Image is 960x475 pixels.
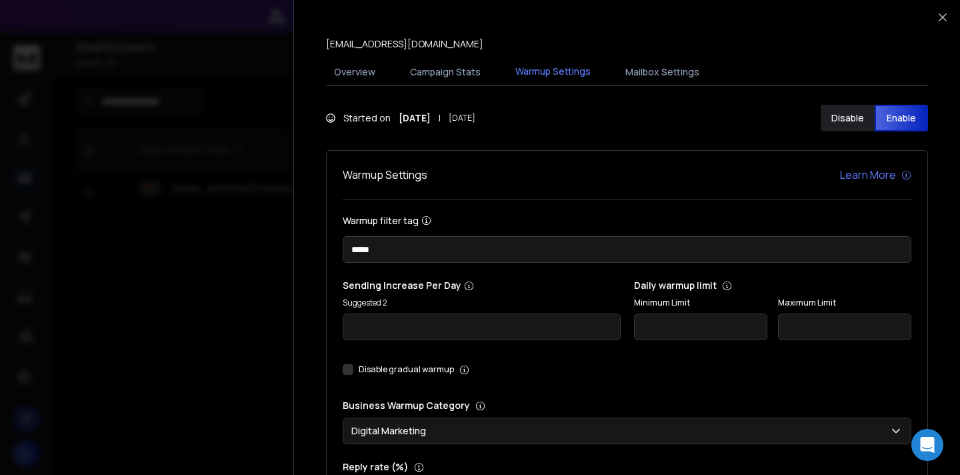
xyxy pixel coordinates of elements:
div: Started on [326,111,475,125]
a: Learn More [840,167,911,183]
div: Open Intercom Messenger [911,429,943,461]
p: Digital Marketing [351,424,431,438]
p: Daily warmup limit [634,279,912,292]
button: Warmup Settings [507,57,599,87]
label: Maximum Limit [778,298,911,308]
p: Sending Increase Per Day [343,279,621,292]
button: DisableEnable [821,105,928,131]
h1: Warmup Settings [343,167,427,183]
button: Enable [875,105,929,131]
label: Warmup filter tag [343,215,911,225]
p: Business Warmup Category [343,399,911,412]
label: Minimum Limit [634,298,767,308]
p: Suggested 2 [343,298,621,308]
strong: [DATE] [399,111,431,125]
label: Disable gradual warmup [359,364,454,375]
button: Mailbox Settings [617,57,707,87]
p: [EMAIL_ADDRESS][DOMAIN_NAME] [326,37,483,51]
button: Disable [821,105,875,131]
span: | [439,111,441,125]
span: [DATE] [449,113,475,123]
button: Campaign Stats [402,57,489,87]
button: Overview [326,57,383,87]
p: Reply rate (%) [343,460,911,474]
